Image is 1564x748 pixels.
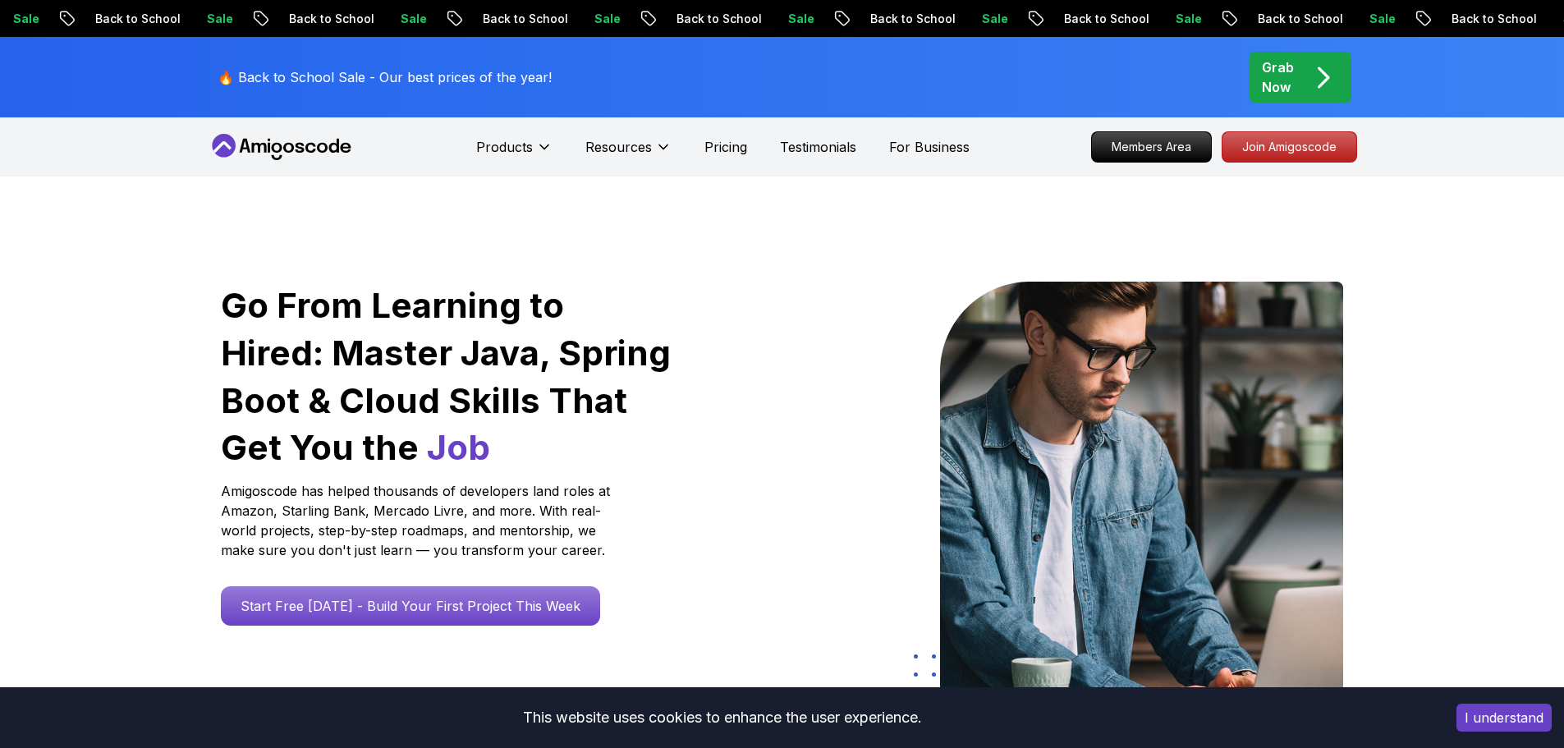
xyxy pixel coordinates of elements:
[42,11,94,27] p: Sale
[1287,11,1398,27] p: Back to School
[221,481,615,560] p: Amigoscode has helped thousands of developers land roles at Amazon, Starling Bank, Mercado Livre,...
[940,282,1343,704] img: hero
[705,11,817,27] p: Back to School
[236,11,288,27] p: Sale
[511,11,623,27] p: Back to School
[585,137,652,157] p: Resources
[780,137,856,157] a: Testimonials
[12,700,1432,736] div: This website uses cookies to enhance the user experience.
[899,11,1011,27] p: Back to School
[221,586,600,626] a: Start Free [DATE] - Build Your First Project This Week
[1092,132,1211,162] p: Members Area
[1222,132,1356,162] p: Join Amigoscode
[1091,131,1212,163] a: Members Area
[704,137,747,157] a: Pricing
[1011,11,1063,27] p: Sale
[889,137,970,157] a: For Business
[429,11,482,27] p: Sale
[124,11,236,27] p: Back to School
[427,426,490,468] span: Job
[318,11,429,27] p: Back to School
[1204,11,1257,27] p: Sale
[221,282,673,471] h1: Go From Learning to Hired: Master Java, Spring Boot & Cloud Skills That Get You the
[476,137,553,170] button: Products
[1456,704,1552,732] button: Accept cookies
[585,137,672,170] button: Resources
[476,137,533,157] p: Products
[623,11,676,27] p: Sale
[1398,11,1451,27] p: Sale
[1262,57,1294,97] p: Grab Now
[817,11,869,27] p: Sale
[1093,11,1204,27] p: Back to School
[218,67,552,87] p: 🔥 Back to School Sale - Our best prices of the year!
[1222,131,1357,163] a: Join Amigoscode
